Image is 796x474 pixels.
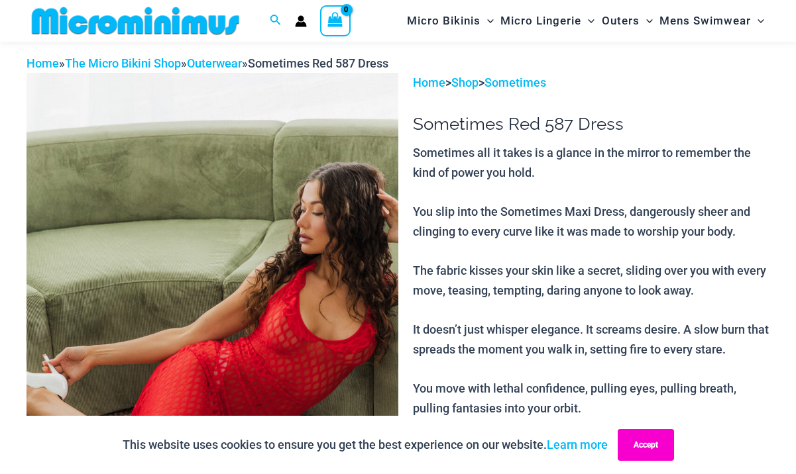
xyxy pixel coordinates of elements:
[187,56,242,70] a: Outerwear
[618,429,674,461] button: Accept
[602,4,640,38] span: Outers
[484,75,546,89] a: Sometimes
[65,56,181,70] a: The Micro Bikini Shop
[640,4,653,38] span: Menu Toggle
[404,4,497,38] a: Micro BikinisMenu ToggleMenu Toggle
[27,6,245,36] img: MM SHOP LOGO FLAT
[659,4,751,38] span: Mens Swimwear
[413,73,769,93] p: > >
[123,435,608,455] p: This website uses cookies to ensure you get the best experience on our website.
[407,4,481,38] span: Micro Bikinis
[320,5,351,36] a: View Shopping Cart, empty
[581,4,595,38] span: Menu Toggle
[248,56,388,70] span: Sometimes Red 587 Dress
[27,56,59,70] a: Home
[500,4,581,38] span: Micro Lingerie
[751,4,764,38] span: Menu Toggle
[413,114,769,134] h1: Sometimes Red 587 Dress
[402,2,769,40] nav: Site Navigation
[27,56,388,70] span: » » »
[656,4,768,38] a: Mens SwimwearMenu ToggleMenu Toggle
[497,4,598,38] a: Micro LingerieMenu ToggleMenu Toggle
[295,15,307,27] a: Account icon link
[270,13,282,29] a: Search icon link
[451,75,479,89] a: Shop
[481,4,494,38] span: Menu Toggle
[547,438,608,451] a: Learn more
[598,4,656,38] a: OutersMenu ToggleMenu Toggle
[413,75,445,89] a: Home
